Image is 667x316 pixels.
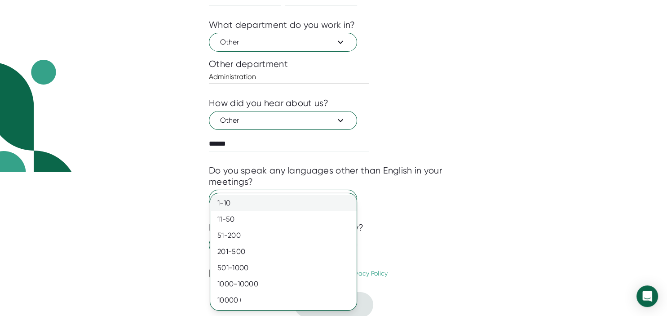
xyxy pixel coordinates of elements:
[210,227,357,244] div: 51-200
[210,276,357,292] div: 1000-10000
[210,292,357,308] div: 10000+
[636,285,658,307] div: Open Intercom Messenger
[210,260,357,276] div: 501-1000
[210,195,357,211] div: 1-10
[210,211,357,227] div: 11-50
[210,244,357,260] div: 201-500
